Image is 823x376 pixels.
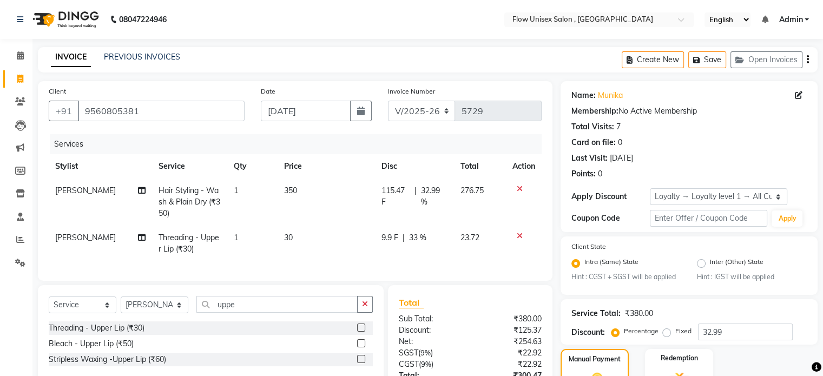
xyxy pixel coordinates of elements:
div: Threading - Upper Lip (₹30) [49,322,144,334]
div: Service Total: [571,308,621,319]
button: Open Invoices [730,51,802,68]
div: Services [50,134,550,154]
th: Qty [227,154,278,179]
button: Apply [772,210,802,227]
a: INVOICE [51,48,91,67]
label: Fixed [675,326,692,336]
div: Last Visit: [571,153,608,164]
input: Search or Scan [196,296,358,313]
span: Hair Styling - Wash & Plain Dry (₹350) [159,186,220,218]
span: Admin [779,14,802,25]
label: Client State [571,242,606,252]
div: Discount: [571,327,605,338]
span: 9% [421,360,431,368]
th: Price [278,154,375,179]
div: Points: [571,168,596,180]
span: 115.47 F [381,185,410,208]
small: Hint : IGST will be applied [697,272,807,282]
label: Inter (Other) State [710,257,763,270]
img: logo [28,4,102,35]
th: Service [152,154,227,179]
span: [PERSON_NAME] [55,233,116,242]
span: 23.72 [460,233,479,242]
button: Create New [622,51,684,68]
div: ₹254.63 [470,336,550,347]
div: Apply Discount [571,191,650,202]
button: +91 [49,101,79,121]
span: 1 [234,186,238,195]
div: ( ) [391,359,470,370]
div: No Active Membership [571,105,807,117]
div: Discount: [391,325,470,336]
span: 32.99 % [421,185,447,208]
input: Search by Name/Mobile/Email/Code [78,101,245,121]
div: Total Visits: [571,121,614,133]
span: 350 [284,186,297,195]
div: Bleach - Upper Lip (₹50) [49,338,134,349]
span: Total [399,297,424,308]
span: 9% [420,348,431,357]
div: ₹380.00 [470,313,550,325]
span: 30 [284,233,293,242]
span: [PERSON_NAME] [55,186,116,195]
div: Sub Total: [391,313,470,325]
div: Stripless Waxing -Upper Lip (₹60) [49,354,166,365]
span: 33 % [409,232,426,243]
label: Intra (Same) State [584,257,638,270]
a: PREVIOUS INVOICES [104,52,180,62]
span: Threading - Upper Lip (₹30) [159,233,219,254]
button: Save [688,51,726,68]
label: Client [49,87,66,96]
th: Total [454,154,505,179]
span: CGST [399,359,419,369]
label: Date [261,87,275,96]
small: Hint : CGST + SGST will be applied [571,272,681,282]
span: 9.9 F [381,232,398,243]
div: Card on file: [571,137,616,148]
b: 08047224946 [119,4,167,35]
th: Stylist [49,154,152,179]
div: Membership: [571,105,618,117]
th: Action [506,154,542,179]
label: Redemption [661,353,698,363]
div: ₹22.92 [470,359,550,370]
th: Disc [375,154,454,179]
label: Percentage [624,326,659,336]
div: ₹22.92 [470,347,550,359]
label: Invoice Number [388,87,435,96]
div: [DATE] [610,153,633,164]
div: 7 [616,121,621,133]
div: Net: [391,336,470,347]
span: SGST [399,348,418,358]
div: ( ) [391,347,470,359]
span: 1 [234,233,238,242]
label: Manual Payment [569,354,621,364]
span: | [414,185,417,208]
input: Enter Offer / Coupon Code [650,210,768,227]
div: Coupon Code [571,213,650,224]
span: | [403,232,405,243]
div: 0 [618,137,622,148]
div: ₹380.00 [625,308,653,319]
div: Name: [571,90,596,101]
div: 0 [598,168,602,180]
span: 276.75 [460,186,484,195]
div: ₹125.37 [470,325,550,336]
a: Munika [598,90,623,101]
